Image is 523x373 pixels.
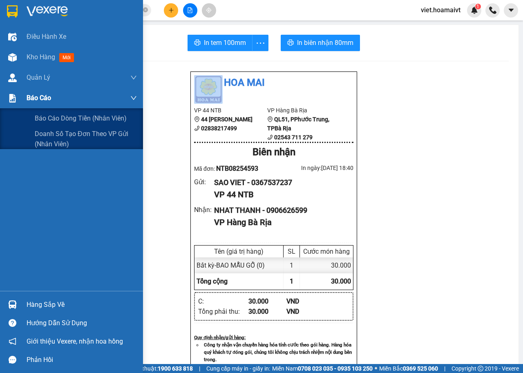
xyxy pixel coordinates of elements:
div: 30.000 [248,306,286,317]
span: down [130,95,137,101]
b: 02838217499 [201,125,237,132]
div: VND [286,296,324,306]
span: viet.hoamaivt [414,5,467,15]
span: environment [267,116,273,122]
b: QL51, PPhước Trung, TPBà Rịa [267,116,329,132]
span: Tổng cộng [197,277,228,285]
div: Hàng Bà Rịa [70,7,135,27]
span: C : [69,55,75,63]
div: Hàng sắp về [27,299,137,311]
img: warehouse-icon [8,33,17,41]
div: SAO VIET - 0367537237 [214,177,347,188]
div: Tổng phải thu : [198,306,248,317]
div: 44 NTB [7,7,64,17]
span: ⚪️ [375,367,377,370]
span: Miền Bắc [379,364,438,373]
span: | [199,364,200,373]
strong: 1900 633 818 [158,365,193,372]
button: plus [164,3,178,18]
span: more [253,38,268,48]
button: caret-down [504,3,518,18]
div: Gửi : [194,177,214,187]
span: NTB08254593 [216,165,258,172]
span: mới [59,53,74,62]
span: phone [194,125,200,131]
span: In biên nhận 80mm [297,38,353,48]
div: SL [286,248,297,255]
sup: 1 [475,4,481,9]
span: printer [287,39,294,47]
span: environment [194,116,200,122]
div: C : [198,296,248,306]
span: | [444,364,445,373]
div: 30.000 [248,296,286,306]
span: notification [9,337,16,345]
div: 0906626599 [70,36,135,48]
span: In tem 100mm [204,38,246,48]
div: In ngày: [DATE] 18:40 [274,163,353,172]
div: VP Hàng Bà Rịa [214,216,347,229]
b: 02543 711 279 [274,134,313,141]
div: VND [286,306,324,317]
span: caret-down [507,7,515,14]
span: 1 [476,4,479,9]
span: question-circle [9,319,16,327]
button: printerIn biên nhận 80mm [281,35,360,51]
img: logo-vxr [7,5,18,18]
button: more [252,35,268,51]
span: 30.000 [331,277,351,285]
span: copyright [478,366,483,371]
div: VP 44 NTB [214,188,347,201]
div: Mã đơn: [194,163,274,174]
span: Cung cấp máy in - giấy in: [206,364,270,373]
div: Nhận : [194,205,214,215]
span: plus [168,7,174,13]
li: VP Hàng Bà Rịa [267,106,340,115]
div: 0367537237 [7,27,64,38]
div: 30.000 [300,257,353,273]
button: file-add [183,3,197,18]
span: Giới thiệu Vexere, nhận hoa hồng [27,336,123,346]
img: phone-icon [489,7,496,14]
span: down [130,74,137,81]
span: close-circle [143,7,148,14]
span: Gửi: [7,8,20,16]
strong: Công ty nhận vận chuyển hàng hóa tính cước theo gói hàng. Hàng hóa quý khách tự đóng gói, chúng t... [204,342,352,362]
div: Biên nhận [194,145,353,160]
strong: 0369 525 060 [403,365,438,372]
img: icon-new-feature [471,7,478,14]
span: aim [206,7,212,13]
span: Kho hàng [27,53,55,61]
span: Báo cáo dòng tiền (nhân viên) [35,113,127,123]
img: warehouse-icon [8,74,17,82]
span: Nhận: [70,8,89,16]
img: logo.jpg [194,75,223,104]
button: aim [202,3,216,18]
div: [PERSON_NAME] [70,27,135,36]
li: VP 44 NTB [194,106,267,115]
div: 1 [284,257,300,273]
img: warehouse-icon [8,300,17,309]
span: message [9,356,16,364]
b: 44 [PERSON_NAME] [201,116,253,123]
li: Hoa Mai [194,75,353,91]
button: printerIn tem 100mm [188,35,253,51]
img: warehouse-icon [8,53,17,62]
span: Quản Lý [27,72,50,83]
span: Doanh số tạo đơn theo VP gửi (nhân viên) [35,129,137,149]
span: Bất kỳ - BAO MẪU GỖ (0) [197,261,265,269]
div: 30.000 [69,53,136,64]
span: 1 [290,277,293,285]
div: Tên (giá trị hàng) [197,248,281,255]
span: Hỗ trợ kỹ thuật: [118,364,193,373]
span: file-add [187,7,193,13]
span: Điều hành xe [27,31,66,42]
span: close-circle [143,7,148,12]
div: Cước món hàng [302,248,351,255]
span: Miền Nam [272,364,373,373]
img: solution-icon [8,94,17,103]
strong: 0708 023 035 - 0935 103 250 [298,365,373,372]
span: printer [194,39,201,47]
div: SAO VIET [7,17,64,27]
div: Quy định nhận/gửi hàng : [194,334,353,341]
